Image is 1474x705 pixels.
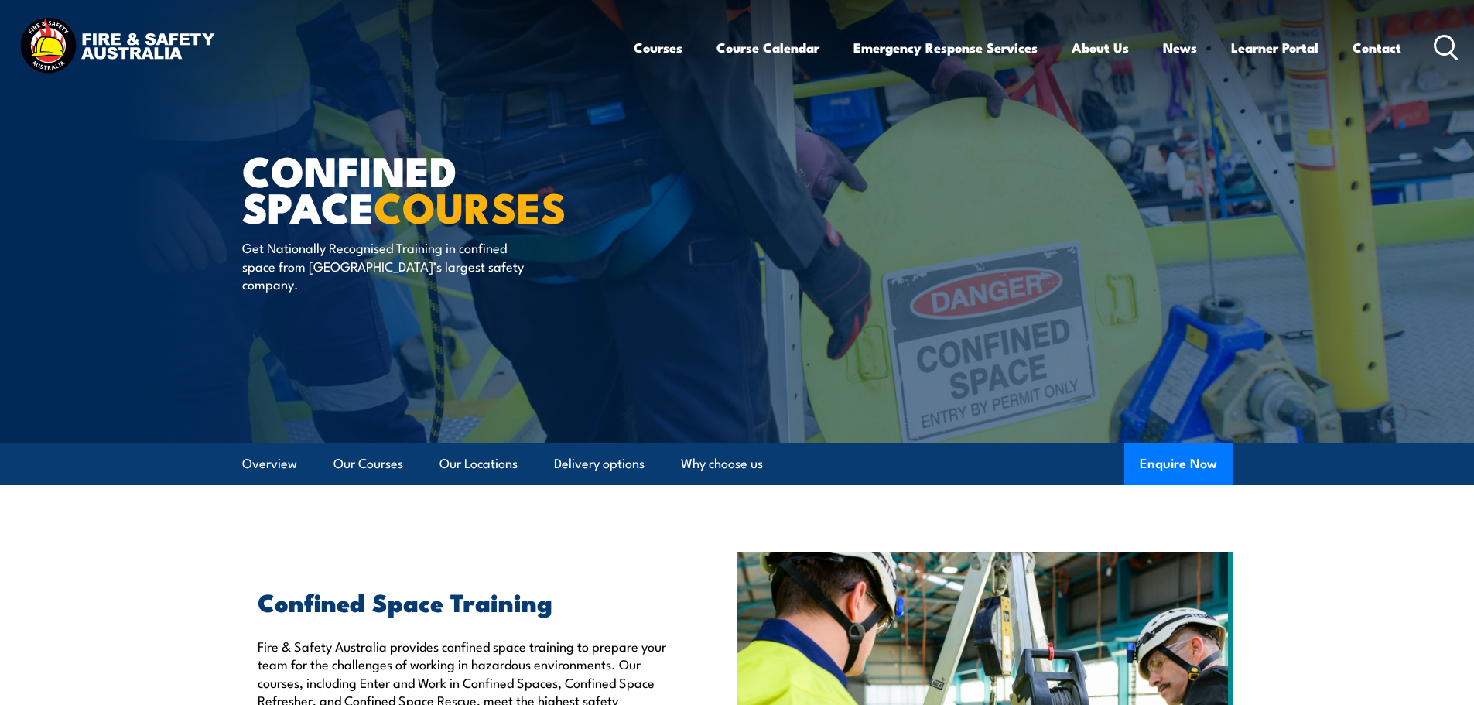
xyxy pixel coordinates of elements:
[242,443,297,484] a: Overview
[1353,27,1401,68] a: Contact
[242,238,525,293] p: Get Nationally Recognised Training in confined space from [GEOGRAPHIC_DATA]’s largest safety comp...
[554,443,645,484] a: Delivery options
[439,443,518,484] a: Our Locations
[374,173,566,238] strong: COURSES
[333,443,403,484] a: Our Courses
[258,590,666,612] h2: Confined Space Training
[1231,27,1318,68] a: Learner Portal
[681,443,763,484] a: Why choose us
[242,152,624,224] h1: Confined Space
[634,27,682,68] a: Courses
[1124,443,1233,485] button: Enquire Now
[853,27,1038,68] a: Emergency Response Services
[716,27,819,68] a: Course Calendar
[1072,27,1129,68] a: About Us
[1163,27,1197,68] a: News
